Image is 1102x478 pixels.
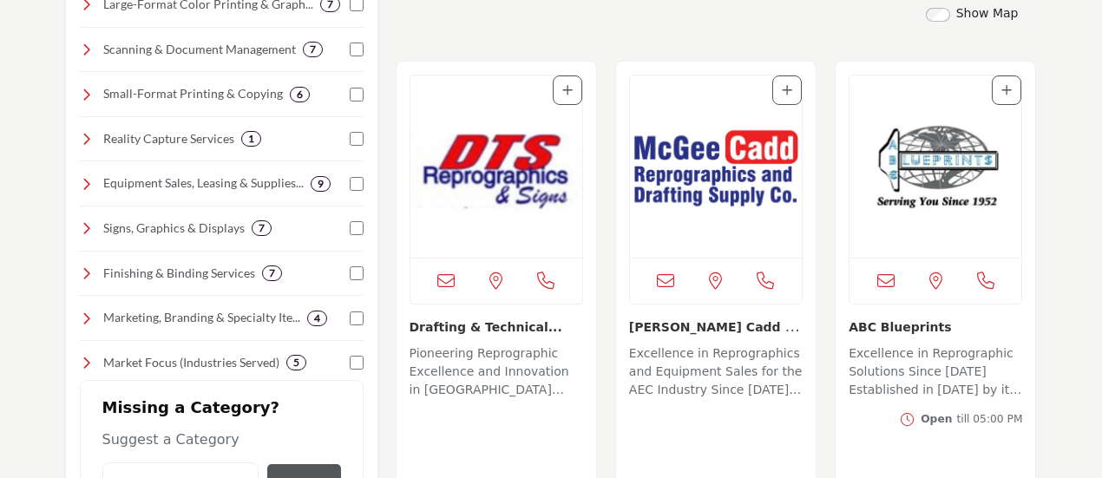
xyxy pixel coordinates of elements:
[410,344,583,403] p: Pioneering Reprographic Excellence and Innovation in [GEOGRAPHIC_DATA][US_STATE] for Over 50 Year...
[350,356,364,370] input: Select Market Focus (Industries Served) checkbox
[318,178,324,190] b: 9
[103,85,283,102] h4: Small-Format Printing & Copying: Professional printing for black and white and color document pri...
[103,354,279,371] h4: Market Focus (Industries Served): Tailored solutions for industries like architecture, constructi...
[629,340,803,403] a: Excellence in Reprographics and Equipment Sales for the AEC Industry Since [DATE]. Since [DATE], ...
[410,75,582,258] img: Drafting & Technical Supplies
[629,318,803,336] h3: McGee Cadd Repro & Drafting Supply Company
[849,75,1021,258] img: ABC Blueprints
[314,312,320,324] b: 4
[241,131,261,147] div: 1 Results For Reality Capture Services
[410,318,583,336] h3: Drafting & Technical Supplies
[562,83,573,97] a: Add To List
[901,411,1022,427] button: Opentill 05:00 PM
[103,130,234,147] h4: Reality Capture Services: Laser scanning, BIM modeling, photogrammetry, 3D scanning, and other ad...
[410,320,562,334] a: Drafting & Technical...
[849,344,1022,403] p: Excellence in Reprographic Solutions Since [DATE] Established in [DATE] by its founder [PERSON_NA...
[259,222,265,234] b: 7
[102,431,239,448] span: Suggest a Category
[293,357,299,369] b: 5
[956,4,1019,23] label: Show Map
[269,267,275,279] b: 7
[307,311,327,326] div: 4 Results For Marketing, Branding & Specialty Items
[103,41,296,58] h4: Scanning & Document Management: Digital conversion, archiving, indexing, secure storage, and stre...
[103,309,300,326] h4: Marketing, Branding & Specialty Items: Design and creative services, marketing support, and speci...
[311,176,331,192] div: 9 Results For Equipment Sales, Leasing & Supplies
[262,265,282,281] div: 7 Results For Finishing & Binding Services
[849,340,1022,403] a: Excellence in Reprographic Solutions Since [DATE] Established in [DATE] by its founder [PERSON_NA...
[310,43,316,56] b: 7
[782,83,792,97] a: Add To List
[630,75,802,258] a: Open Listing in new tab
[410,340,583,403] a: Pioneering Reprographic Excellence and Innovation in [GEOGRAPHIC_DATA][US_STATE] for Over 50 Year...
[1001,83,1012,97] a: Add To List
[350,88,364,101] input: Select Small-Format Printing & Copying checkbox
[103,174,304,192] h4: Equipment Sales, Leasing & Supplies: Equipment sales, leasing, service, and resale of plotters, s...
[297,88,303,101] b: 6
[849,75,1021,258] a: Open Listing in new tab
[350,43,364,56] input: Select Scanning & Document Management checkbox
[849,320,951,334] a: ABC Blueprints
[286,355,306,370] div: 5 Results For Market Focus (Industries Served)
[350,221,364,235] input: Select Signs, Graphics & Displays checkbox
[921,411,1022,427] div: till 05:00 PM
[103,265,255,282] h4: Finishing & Binding Services: Laminating, binding, folding, trimming, and other finishing touches...
[350,266,364,280] input: Select Finishing & Binding Services checkbox
[252,220,272,236] div: 7 Results For Signs, Graphics & Displays
[303,42,323,57] div: 7 Results For Scanning & Document Management
[248,133,254,145] b: 1
[921,413,952,425] span: Open
[350,132,364,146] input: Select Reality Capture Services checkbox
[102,398,341,429] h2: Missing a Category?
[410,75,582,258] a: Open Listing in new tab
[350,177,364,191] input: Select Equipment Sales, Leasing & Supplies checkbox
[103,219,245,237] h4: Signs, Graphics & Displays: Exterior/interior building signs, trade show booths, event displays, ...
[629,344,803,403] p: Excellence in Reprographics and Equipment Sales for the AEC Industry Since [DATE]. Since [DATE], ...
[350,311,364,325] input: Select Marketing, Branding & Specialty Items checkbox
[630,75,802,258] img: McGee Cadd Repro & Drafting Supply Company
[849,318,1022,336] h3: ABC Blueprints
[290,87,310,102] div: 6 Results For Small-Format Printing & Copying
